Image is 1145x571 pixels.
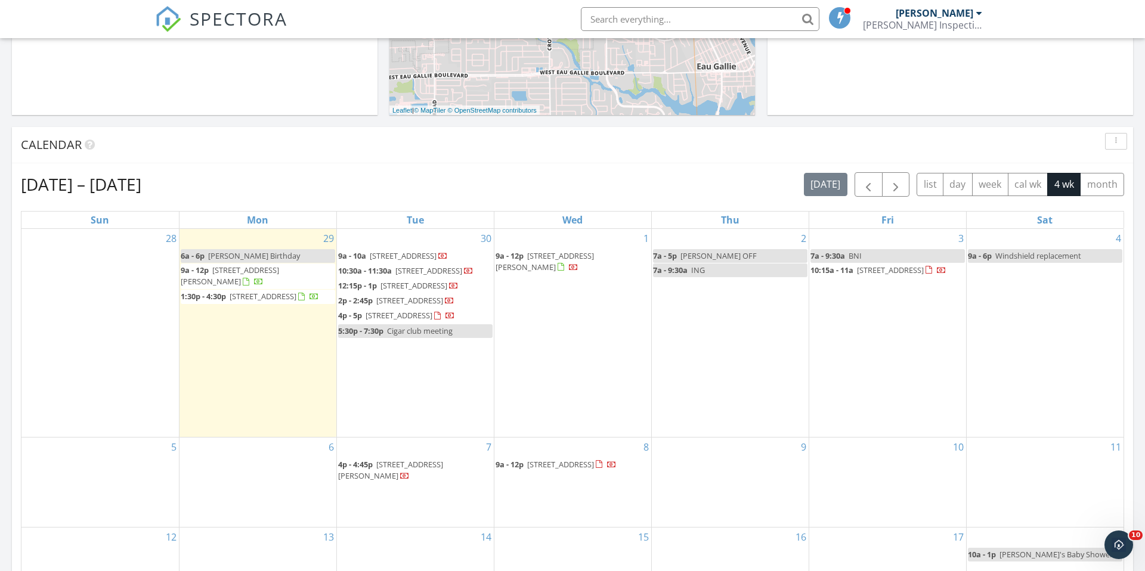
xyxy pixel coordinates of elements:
[338,295,373,306] span: 2p - 2:45p
[810,263,965,278] a: 10:15a - 11a [STREET_ADDRESS]
[896,7,973,19] div: [PERSON_NAME]
[1080,173,1124,196] button: month
[793,527,809,547] a: Go to October 16, 2025
[21,437,179,527] td: Go to October 5, 2025
[338,310,362,321] span: 4p - 5p
[414,107,446,114] a: © MapTiler
[478,229,494,248] a: Go to September 30, 2025
[338,279,493,293] a: 12:15p - 1p [STREET_ADDRESS]
[336,229,494,437] td: Go to September 30, 2025
[1047,173,1081,196] button: 4 wk
[448,107,537,114] a: © OpenStreetMap contributors
[641,437,651,457] a: Go to October 8, 2025
[179,229,336,437] td: Go to September 29, 2025
[680,250,757,261] span: [PERSON_NAME] OFF
[917,173,943,196] button: list
[1104,530,1133,559] iframe: Intercom live chat
[376,295,443,306] span: [STREET_ADDRESS]
[799,437,809,457] a: Go to October 9, 2025
[1008,173,1048,196] button: cal wk
[1129,530,1143,540] span: 10
[395,265,462,276] span: [STREET_ADDRESS]
[338,295,454,306] a: 2p - 2:45p [STREET_ADDRESS]
[496,459,617,470] a: 9a - 12p [STREET_ADDRESS]
[387,325,453,336] span: Cigar club meeting
[966,437,1124,527] td: Go to October 11, 2025
[338,265,392,276] span: 10:30a - 11:30a
[21,172,141,196] h2: [DATE] – [DATE]
[338,249,493,263] a: 9a - 10a [STREET_ADDRESS]
[338,459,373,470] span: 4p - 4:45p
[951,527,966,547] a: Go to October 17, 2025
[181,291,226,302] span: 1:30p - 4:30p
[169,437,179,457] a: Go to October 5, 2025
[181,263,335,289] a: 9a - 12p [STREET_ADDRESS][PERSON_NAME]
[338,250,366,261] span: 9a - 10a
[245,212,271,228] a: Monday
[855,172,883,197] button: Previous
[336,437,494,527] td: Go to October 7, 2025
[338,459,443,481] a: 4p - 4:45p [STREET_ADDRESS][PERSON_NAME]
[181,265,279,287] span: [STREET_ADDRESS][PERSON_NAME]
[496,250,524,261] span: 9a - 12p
[380,280,447,291] span: [STREET_ADDRESS]
[804,173,847,196] button: [DATE]
[181,265,279,287] a: 9a - 12p [STREET_ADDRESS][PERSON_NAME]
[321,229,336,248] a: Go to September 29, 2025
[496,249,650,275] a: 9a - 12p [STREET_ADDRESS][PERSON_NAME]
[799,229,809,248] a: Go to October 2, 2025
[179,437,336,527] td: Go to October 6, 2025
[338,264,493,278] a: 10:30a - 11:30a [STREET_ADDRESS]
[809,437,966,527] td: Go to October 10, 2025
[21,229,179,437] td: Go to September 28, 2025
[810,265,946,275] a: 10:15a - 11a [STREET_ADDRESS]
[857,265,924,275] span: [STREET_ADDRESS]
[1113,229,1124,248] a: Go to October 4, 2025
[208,250,300,261] span: [PERSON_NAME] Birthday
[478,527,494,547] a: Go to October 14, 2025
[230,291,296,302] span: [STREET_ADDRESS]
[181,290,335,304] a: 1:30p - 4:30p [STREET_ADDRESS]
[968,250,992,261] span: 9a - 6p
[163,527,179,547] a: Go to October 12, 2025
[999,549,1113,560] span: [PERSON_NAME]'s Baby Shower
[496,459,524,470] span: 9a - 12p
[338,309,493,323] a: 4p - 5p [STREET_ADDRESS]
[719,212,742,228] a: Thursday
[338,458,493,483] a: 4p - 4:45p [STREET_ADDRESS][PERSON_NAME]
[494,229,651,437] td: Go to October 1, 2025
[966,229,1124,437] td: Go to October 4, 2025
[651,229,809,437] td: Go to October 2, 2025
[190,6,287,31] span: SPECTORA
[882,172,910,197] button: Next
[181,250,205,261] span: 6a - 6p
[338,294,493,308] a: 2p - 2:45p [STREET_ADDRESS]
[21,136,82,153] span: Calendar
[389,105,540,116] div: |
[968,549,996,560] span: 10a - 1p
[494,437,651,527] td: Go to October 8, 2025
[951,437,966,457] a: Go to October 10, 2025
[155,16,287,41] a: SPECTORA
[809,229,966,437] td: Go to October 3, 2025
[995,250,1081,261] span: Windshield replacement
[691,265,705,275] span: ING
[338,265,474,276] a: 10:30a - 11:30a [STREET_ADDRESS]
[181,265,209,275] span: 9a - 12p
[338,250,448,261] a: 9a - 10a [STREET_ADDRESS]
[863,19,982,31] div: Lucas Inspection Services
[653,250,677,261] span: 7a - 5p
[972,173,1008,196] button: week
[326,437,336,457] a: Go to October 6, 2025
[581,7,819,31] input: Search everything...
[810,265,853,275] span: 10:15a - 11a
[956,229,966,248] a: Go to October 3, 2025
[1035,212,1055,228] a: Saturday
[943,173,973,196] button: day
[1108,527,1124,547] a: Go to October 18, 2025
[321,527,336,547] a: Go to October 13, 2025
[338,310,455,321] a: 4p - 5p [STREET_ADDRESS]
[155,6,181,32] img: The Best Home Inspection Software - Spectora
[879,212,896,228] a: Friday
[338,280,377,291] span: 12:15p - 1p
